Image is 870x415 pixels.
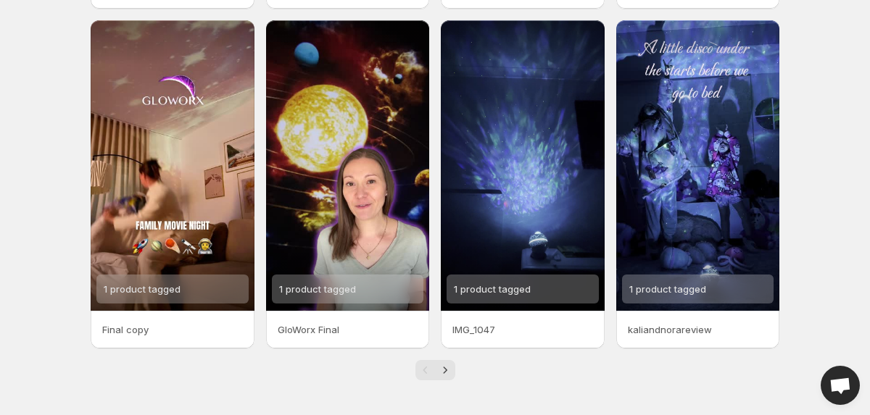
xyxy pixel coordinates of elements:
span: 1 product tagged [629,283,706,295]
p: Final copy [102,322,243,337]
nav: Pagination [415,360,455,380]
p: kaliandnorareview [628,322,768,337]
p: GloWorx Final [278,322,418,337]
span: 1 product tagged [454,283,531,295]
span: 1 product tagged [104,283,181,295]
button: Next [435,360,455,380]
span: 1 product tagged [279,283,356,295]
div: Open chat [821,366,860,405]
p: IMG_1047 [452,322,593,337]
